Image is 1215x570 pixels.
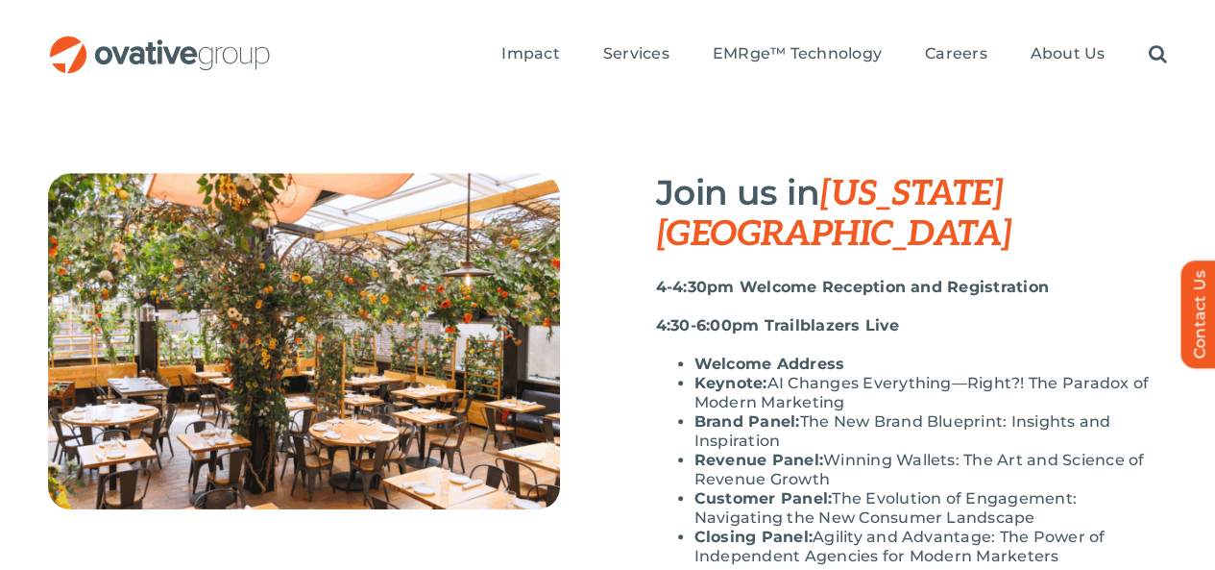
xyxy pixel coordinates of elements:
[694,412,800,431] strong: Brand Panel:
[1030,44,1105,65] a: About Us
[656,173,1168,254] h3: Join us in
[603,44,669,65] a: Services
[694,489,833,508] strong: Customer Panel:
[694,355,845,373] strong: Welcome Address
[713,44,882,63] span: EMRge™ Technology
[501,44,559,63] span: Impact
[656,173,1012,256] span: [US_STATE][GEOGRAPHIC_DATA]
[925,44,987,63] span: Careers
[694,412,1168,451] li: The New Brand Blueprint: Insights and Inspiration
[694,489,1168,528] li: The Evolution of Engagement: Navigating the New Consumer Landscape
[1148,44,1166,65] a: Search
[501,44,559,65] a: Impact
[694,451,823,469] strong: Revenue Panel:
[603,44,669,63] span: Services
[694,528,813,546] strong: Closing Panel:
[1030,44,1105,63] span: About Us
[694,374,767,392] strong: Keynote:
[48,34,272,52] a: OG_Full_horizontal_RGB
[656,278,1049,296] strong: 4-4:30pm Welcome Reception and Registration
[694,374,1168,412] li: AI Changes Everything—Right?! The Paradox of Modern Marketing
[713,44,882,65] a: EMRge™ Technology
[694,451,1168,489] li: Winning Wallets: The Art and Science of Revenue Growth
[694,528,1168,566] li: Agility and Advantage: The Power of Independent Agencies for Modern Marketers
[925,44,987,65] a: Careers
[656,316,900,335] strong: 4:30-6:00pm Trailblazers Live
[501,24,1166,86] nav: Menu
[48,173,560,509] img: Eataly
